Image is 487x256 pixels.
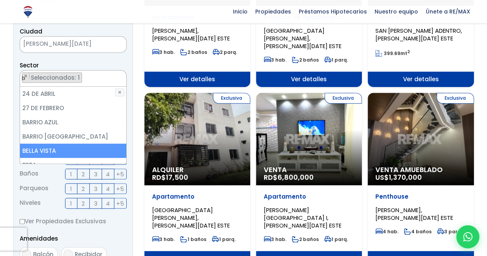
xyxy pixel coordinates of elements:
[20,38,107,49] span: SANTO DOMINGO DE GUZMÁN
[180,49,207,55] span: 2 baños
[82,184,85,194] span: 2
[152,49,175,55] span: 3 hab.
[152,206,230,229] span: [GEOGRAPHIC_DATA][PERSON_NAME], [PERSON_NAME][DATE] ESTE
[118,73,122,80] span: ×
[21,5,35,18] img: Logo de REMAX
[20,169,38,179] span: Baños
[229,6,251,17] span: Inicio
[437,228,462,235] span: 3 parq.
[166,172,188,182] span: 17,500
[30,74,82,82] span: Seleccionados: 1
[375,206,453,222] span: [PERSON_NAME], [PERSON_NAME][DATE] ESTE
[20,115,127,129] li: BARRIO AZUL
[20,61,39,69] span: Sector
[94,184,97,194] span: 3
[70,184,72,194] span: 1
[368,72,474,87] span: Ver detalles
[20,183,49,194] span: Parqueos
[22,72,82,83] li: BELLA VISTA
[20,219,25,224] input: Ver Propiedades Exclusivas
[325,93,362,104] span: Exclusiva
[152,166,243,174] span: Alquiler
[389,172,422,182] span: 1,370,000
[292,236,319,243] span: 2 baños
[422,6,474,17] span: Únete a RE/MAX
[213,49,237,55] span: 2 parq.
[20,198,41,209] span: Niveles
[115,89,124,96] button: ✕
[375,27,462,42] span: SAN [PERSON_NAME] ADENTRO, [PERSON_NAME][DATE] ESTE
[20,216,127,226] label: Ver Propiedades Exclusivas
[384,50,400,57] span: 399.69
[144,72,250,87] span: Ver detalles
[20,129,127,144] li: BARRIO [GEOGRAPHIC_DATA]
[94,169,97,179] span: 3
[407,49,410,55] sup: 2
[375,172,422,182] span: US$
[375,228,398,235] span: 4 hab.
[116,184,124,194] span: +5
[107,38,119,51] button: Remove all items
[20,70,29,87] textarea: Search
[180,236,206,243] span: 1 baños
[371,6,422,17] span: Nuestro equipo
[70,199,72,208] span: 1
[118,72,122,80] button: Remove all items
[213,93,250,104] span: Exclusiva
[278,172,314,182] span: 6,800,000
[152,27,230,42] span: [PERSON_NAME], [PERSON_NAME][DATE] ESTE
[20,158,127,172] li: BETA
[116,169,124,179] span: +5
[324,57,348,63] span: 1 parq.
[20,27,42,35] span: Ciudad
[256,72,362,87] span: Ver detalles
[106,184,110,194] span: 4
[152,172,188,182] span: RD$
[264,236,286,243] span: 3 hab.
[106,199,110,208] span: 4
[251,6,295,17] span: Propiedades
[152,193,243,201] p: Apartamento
[437,93,474,104] span: Exclusiva
[70,169,72,179] span: 1
[20,87,127,101] li: 24 DE ABRIL
[292,57,319,63] span: 2 baños
[20,234,127,243] p: Amenidades
[152,236,175,243] span: 3 hab.
[264,193,354,201] p: Apartamento
[264,27,341,50] span: [GEOGRAPHIC_DATA][PERSON_NAME], [PERSON_NAME][DATE] ESTE
[20,36,127,53] span: SANTO DOMINGO DE GUZMÁN
[82,169,85,179] span: 2
[264,172,314,182] span: RD$
[20,144,127,158] li: BELLA VISTA
[212,236,236,243] span: 1 parq.
[375,193,466,201] p: Penthouse
[295,6,371,17] span: Préstamos Hipotecarios
[82,199,85,208] span: 2
[264,166,354,174] span: Venta
[116,199,124,208] span: +5
[404,228,432,235] span: 4 baños
[264,206,341,229] span: [PERSON_NAME][GEOGRAPHIC_DATA] I, [PERSON_NAME][DATE] ESTE
[324,236,348,243] span: 1 parq.
[264,57,286,63] span: 3 hab.
[106,169,110,179] span: 4
[375,50,410,57] span: mt
[115,41,119,48] span: ×
[94,199,97,208] span: 3
[375,166,466,174] span: Venta Amueblado
[20,101,127,115] li: 27 DE FEBRERO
